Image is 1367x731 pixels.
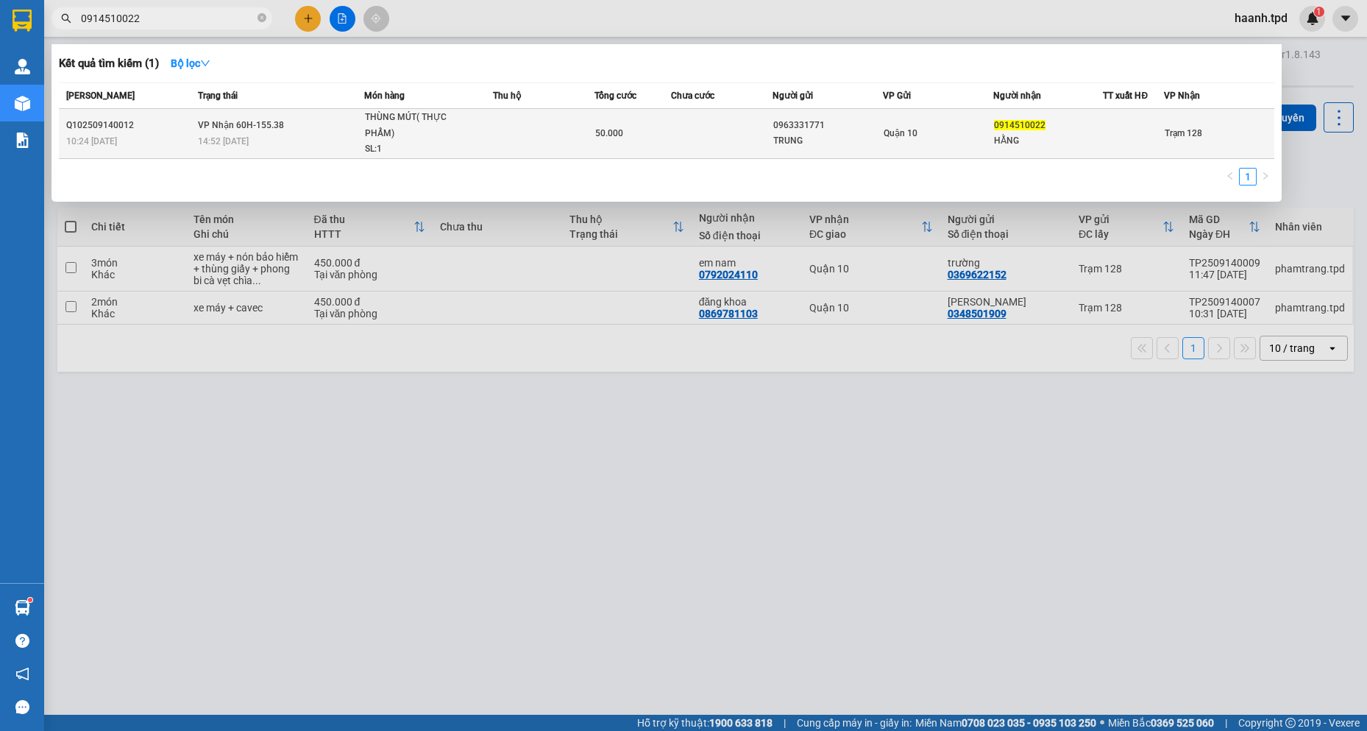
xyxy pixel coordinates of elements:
[1261,172,1270,180] span: right
[66,136,117,146] span: 10:24 [DATE]
[994,133,1103,149] div: HẰNG
[994,120,1045,130] span: 0914510022
[15,133,30,148] img: solution-icon
[15,634,29,648] span: question-circle
[595,128,623,138] span: 50.000
[198,136,249,146] span: 14:52 [DATE]
[198,120,284,130] span: VP Nhận 60H-155.38
[493,91,521,101] span: Thu hộ
[171,57,210,69] strong: Bộ lọc
[198,91,238,101] span: Trạng thái
[1164,91,1200,101] span: VP Nhận
[1165,128,1202,138] span: Trạm 128
[1221,168,1239,186] button: left
[15,96,30,111] img: warehouse-icon
[15,667,29,681] span: notification
[200,58,210,68] span: down
[61,13,71,24] span: search
[159,52,222,75] button: Bộ lọcdown
[1239,168,1257,186] li: 1
[883,91,911,101] span: VP Gửi
[15,700,29,714] span: message
[884,128,917,138] span: Quận 10
[773,118,882,133] div: 0963331771
[365,141,475,158] div: SL: 1
[13,10,32,32] img: logo-vxr
[773,91,813,101] span: Người gửi
[1257,168,1274,186] button: right
[258,12,266,26] span: close-circle
[594,91,636,101] span: Tổng cước
[258,13,266,22] span: close-circle
[993,91,1041,101] span: Người nhận
[1257,168,1274,186] li: Next Page
[15,59,30,74] img: warehouse-icon
[1226,172,1235,180] span: left
[66,91,135,101] span: [PERSON_NAME]
[28,598,32,602] sup: 1
[15,600,30,615] img: warehouse-icon
[81,10,255,27] input: Tìm tên, số ĐT hoặc mã đơn
[1221,168,1239,186] li: Previous Page
[773,133,882,149] div: TRUNG
[1103,91,1148,101] span: TT xuất HĐ
[66,118,193,133] div: Q102509140012
[671,91,714,101] span: Chưa cước
[364,91,405,101] span: Món hàng
[365,110,475,141] div: THÙNG MÚT( THỰC PHẨM)
[1240,169,1256,185] a: 1
[59,56,159,71] h3: Kết quả tìm kiếm ( 1 )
